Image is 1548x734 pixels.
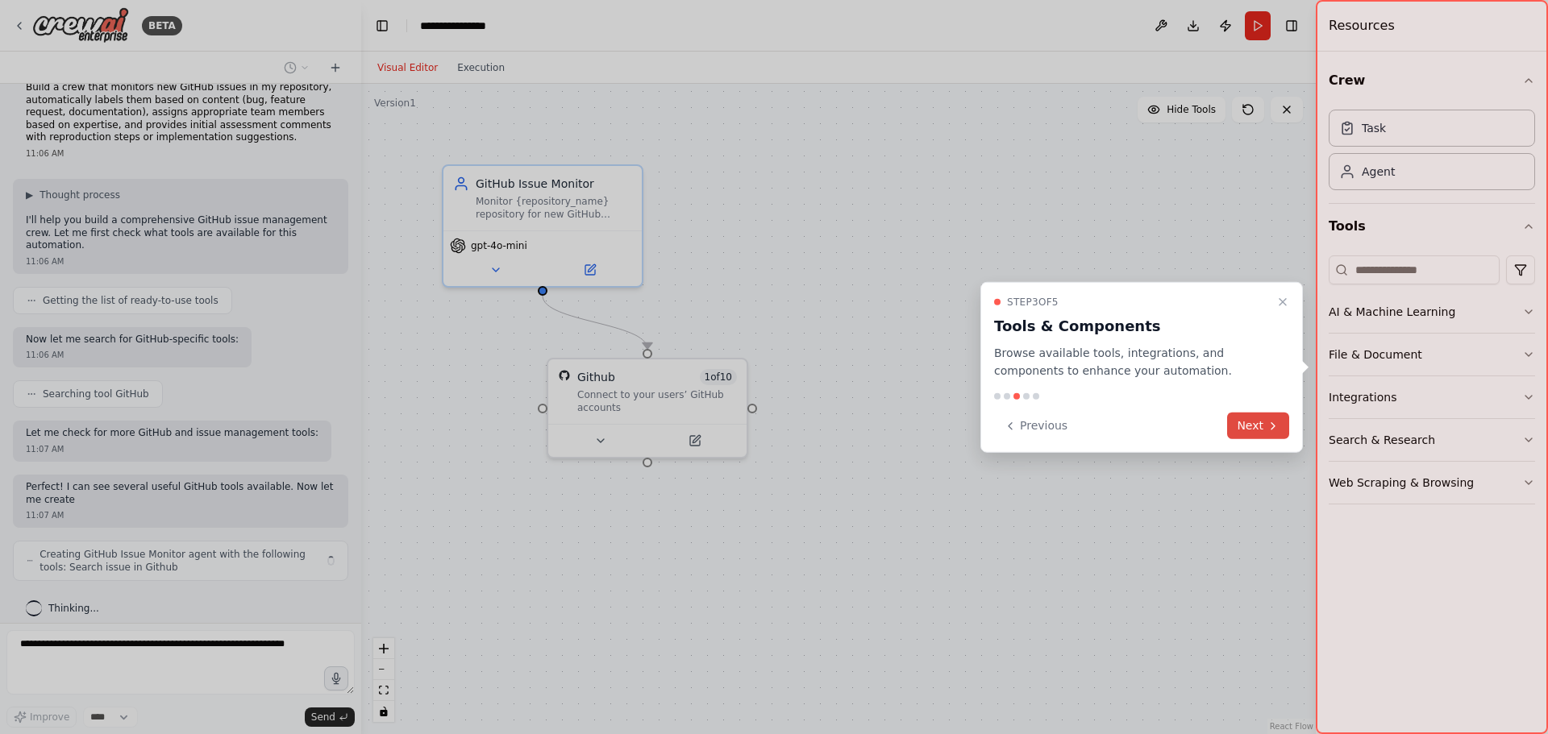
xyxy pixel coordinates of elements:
p: Browse available tools, integrations, and components to enhance your automation. [994,343,1270,380]
button: Previous [994,413,1077,439]
button: Close walkthrough [1273,292,1292,311]
span: Step 3 of 5 [1007,295,1059,308]
button: Next [1227,413,1289,439]
h3: Tools & Components [994,314,1270,337]
button: Hide left sidebar [371,15,393,37]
